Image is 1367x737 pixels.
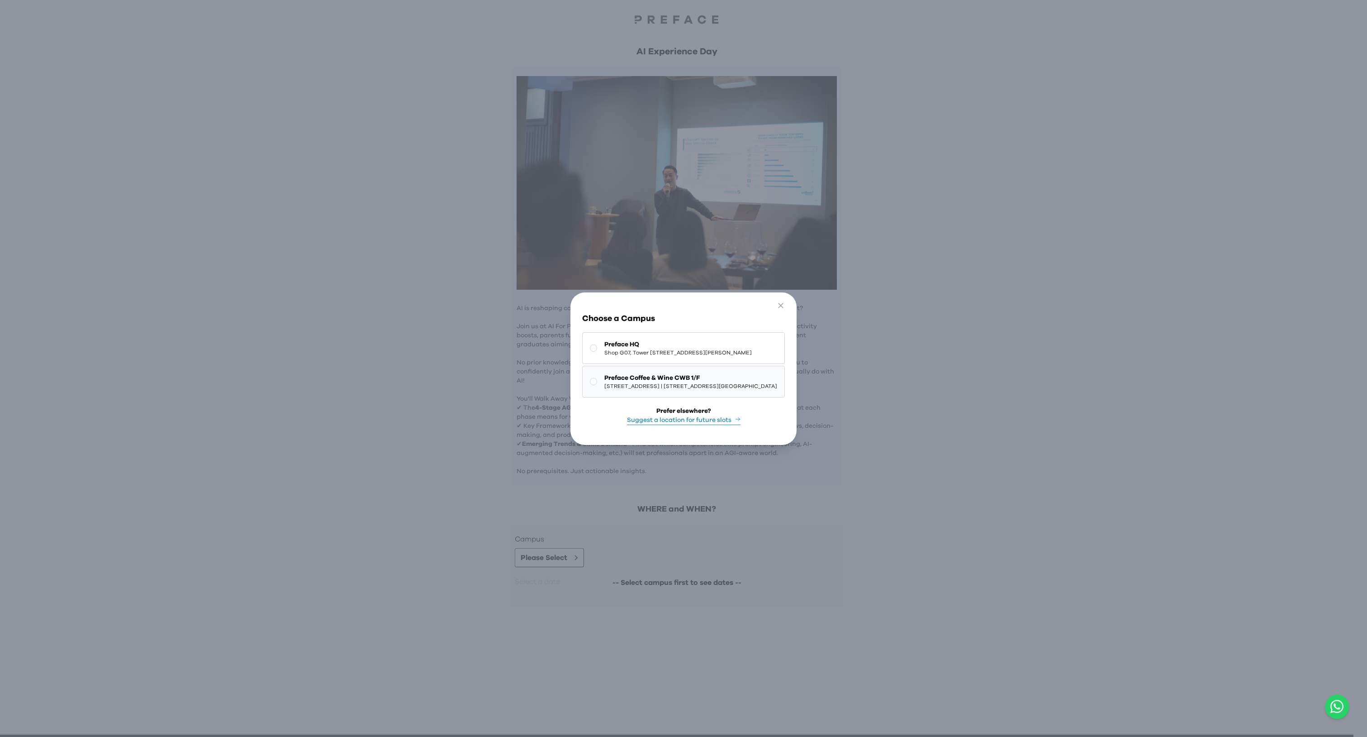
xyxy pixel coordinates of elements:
span: Preface Coffee & Wine CWB 1/F [604,373,777,383]
button: Suggest a location for future slots [627,416,740,425]
button: Preface HQShop G07, Tower [STREET_ADDRESS][PERSON_NAME] [582,332,785,364]
h3: Choose a Campus [582,312,785,325]
span: Preface HQ [604,340,752,349]
span: [STREET_ADDRESS] | [STREET_ADDRESS][GEOGRAPHIC_DATA] [604,383,777,390]
div: Prefer elsewhere? [656,407,711,416]
span: Shop G07, Tower [STREET_ADDRESS][PERSON_NAME] [604,349,752,356]
button: Preface Coffee & Wine CWB 1/F[STREET_ADDRESS] | [STREET_ADDRESS][GEOGRAPHIC_DATA] [582,366,785,397]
